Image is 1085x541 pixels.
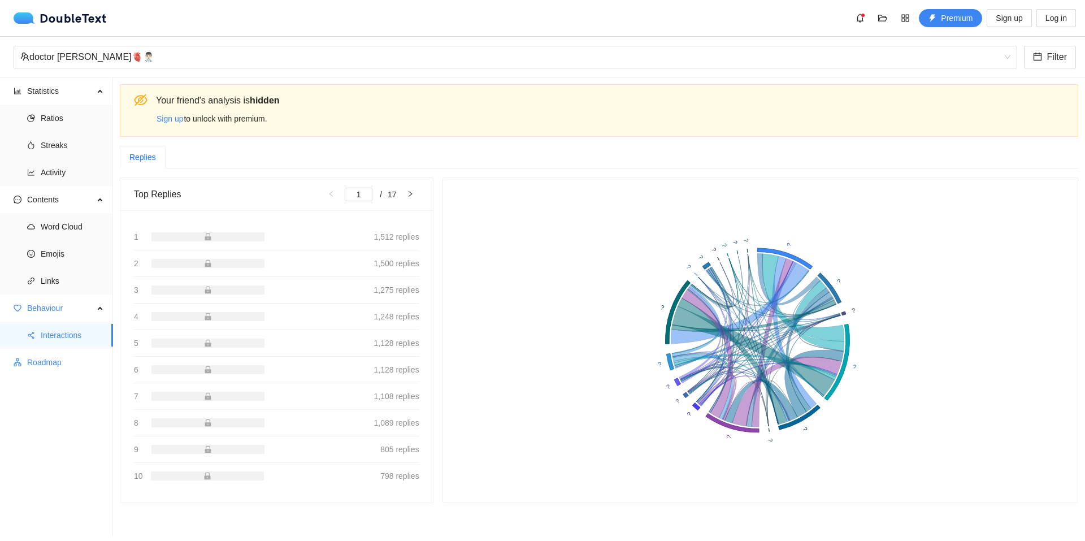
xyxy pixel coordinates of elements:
[27,80,94,102] span: Statistics
[134,390,138,402] span: 7
[27,297,94,319] span: Behaviour
[851,9,869,27] button: bell
[1024,46,1076,68] button: calendarFilter
[897,14,914,23] span: appstore
[1036,9,1076,27] button: Log in
[14,87,21,95] span: bar-chart
[322,188,340,201] li: Previous Page
[156,110,184,128] button: Sign up
[203,472,211,480] span: lock
[20,52,29,61] span: team
[374,390,419,402] span: 1,108 replies
[374,284,419,296] span: 1,275 replies
[134,231,138,243] span: 1
[204,339,212,347] span: lock
[380,443,419,456] span: 805 replies
[27,168,35,176] span: line-chart
[204,392,212,400] span: lock
[41,243,104,265] span: Emojis
[204,286,212,294] span: lock
[401,188,419,201] li: Next Page
[134,178,322,210] div: Top Replies
[14,358,21,366] span: apartment
[374,310,419,323] span: 1,248 replies
[129,151,156,163] div: Replies
[41,134,104,157] span: Streaks
[401,188,419,201] button: right
[328,191,335,197] span: left
[852,14,869,23] span: bell
[134,257,138,270] span: 2
[345,188,396,201] li: 1/17
[156,110,1069,128] div: to unlock with premium.
[134,443,138,456] span: 9
[204,259,212,267] span: lock
[380,470,419,482] span: 798 replies
[27,250,35,258] span: smile
[41,324,104,347] span: Interactions
[134,363,138,376] span: 6
[380,190,382,199] span: /
[250,96,279,105] b: hidden
[156,96,280,105] span: Your friend 's analysis is
[157,112,183,125] span: Sign up
[919,9,982,27] button: thunderboltPremium
[134,284,138,296] span: 3
[1045,12,1067,24] span: Log in
[14,196,21,204] span: message
[134,310,138,323] span: 4
[20,46,1000,68] div: doctor [PERSON_NAME]🫀👨🏻‍⚕
[134,93,147,107] span: eye-invisible
[27,351,104,374] span: Roadmap
[27,277,35,285] span: link
[996,12,1022,24] span: Sign up
[27,188,94,211] span: Contents
[204,419,212,427] span: lock
[941,12,973,24] span: Premium
[322,188,340,201] button: left
[41,107,104,129] span: Ratios
[1033,52,1042,63] span: calendar
[204,366,212,374] span: lock
[874,9,892,27] button: folder-open
[1047,50,1067,64] span: Filter
[14,304,21,312] span: heart
[27,114,35,122] span: pie-chart
[204,313,212,321] span: lock
[204,445,212,453] span: lock
[14,12,107,24] a: logoDoubleText
[987,9,1031,27] button: Sign up
[407,191,414,197] span: right
[374,257,419,270] span: 1,500 replies
[27,331,35,339] span: share-alt
[204,233,212,241] span: lock
[874,14,891,23] span: folder-open
[41,161,104,184] span: Activity
[14,12,107,24] div: DoubleText
[374,363,419,376] span: 1,128 replies
[41,215,104,238] span: Word Cloud
[374,417,419,429] span: 1,089 replies
[14,12,40,24] img: logo
[41,270,104,292] span: Links
[27,223,35,231] span: cloud
[896,9,914,27] button: appstore
[928,14,936,23] span: thunderbolt
[20,46,1010,68] span: doctor berguna🫀👨🏻‍⚕
[374,231,419,243] span: 1,512 replies
[134,417,138,429] span: 8
[134,337,138,349] span: 5
[374,337,419,349] span: 1,128 replies
[134,470,143,482] span: 10
[27,141,35,149] span: fire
